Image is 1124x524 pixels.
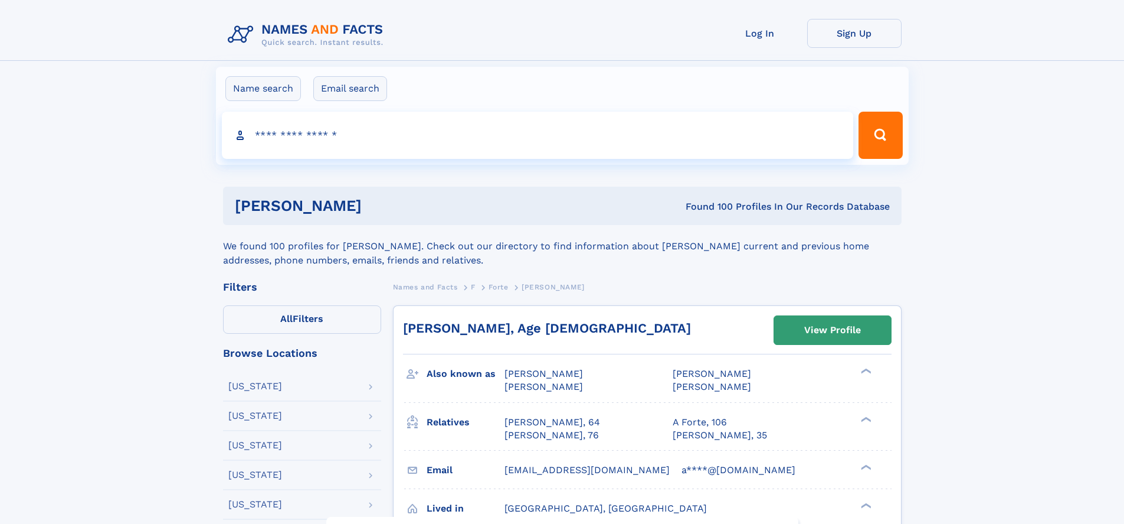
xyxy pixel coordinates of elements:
[223,305,381,334] label: Filters
[225,76,301,101] label: Name search
[858,112,902,159] button: Search Button
[489,279,508,294] a: Forte
[523,200,890,213] div: Found 100 Profiles In Our Records Database
[403,321,691,336] a: [PERSON_NAME], Age [DEMOGRAPHIC_DATA]
[427,460,504,480] h3: Email
[804,317,861,344] div: View Profile
[673,416,727,429] a: A Forte, 106
[427,412,504,432] h3: Relatives
[504,464,670,476] span: [EMAIL_ADDRESS][DOMAIN_NAME]
[228,411,282,421] div: [US_STATE]
[713,19,807,48] a: Log In
[471,279,476,294] a: F
[223,225,902,268] div: We found 100 profiles for [PERSON_NAME]. Check out our directory to find information about [PERSO...
[673,429,767,442] a: [PERSON_NAME], 35
[504,429,599,442] a: [PERSON_NAME], 76
[504,381,583,392] span: [PERSON_NAME]
[489,283,508,291] span: Forte
[427,499,504,519] h3: Lived in
[504,368,583,379] span: [PERSON_NAME]
[522,283,585,291] span: [PERSON_NAME]
[673,368,751,379] span: [PERSON_NAME]
[223,19,393,51] img: Logo Names and Facts
[235,198,524,213] h1: [PERSON_NAME]
[858,415,872,423] div: ❯
[223,348,381,359] div: Browse Locations
[673,381,751,392] span: [PERSON_NAME]
[222,112,854,159] input: search input
[774,316,891,344] a: View Profile
[858,502,872,509] div: ❯
[228,382,282,391] div: [US_STATE]
[858,367,872,375] div: ❯
[427,364,504,384] h3: Also known as
[471,283,476,291] span: F
[280,313,293,324] span: All
[393,279,458,294] a: Names and Facts
[807,19,902,48] a: Sign Up
[858,463,872,471] div: ❯
[504,416,600,429] a: [PERSON_NAME], 64
[313,76,387,101] label: Email search
[228,470,282,480] div: [US_STATE]
[504,503,707,514] span: [GEOGRAPHIC_DATA], [GEOGRAPHIC_DATA]
[223,282,381,292] div: Filters
[228,441,282,450] div: [US_STATE]
[228,500,282,509] div: [US_STATE]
